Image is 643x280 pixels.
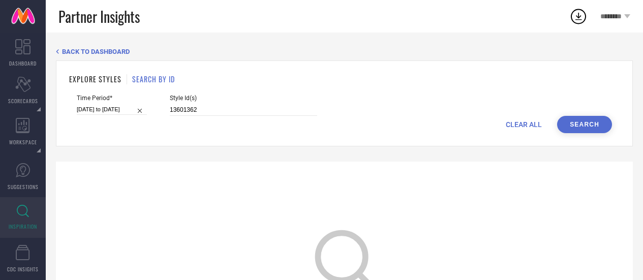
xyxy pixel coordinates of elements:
[8,97,38,105] span: SCORECARDS
[58,6,140,27] span: Partner Insights
[8,183,39,191] span: SUGGESTIONS
[62,48,130,55] span: BACK TO DASHBOARD
[7,265,39,273] span: CDC INSIGHTS
[69,74,121,84] h1: EXPLORE STYLES
[9,138,37,146] span: WORKSPACE
[569,7,588,25] div: Open download list
[170,104,317,116] input: Enter comma separated style ids e.g. 12345, 67890
[557,116,612,133] button: Search
[77,104,147,115] input: Select time period
[170,95,317,102] span: Style Id(s)
[77,95,147,102] span: Time Period*
[56,48,633,55] div: Back TO Dashboard
[132,74,175,84] h1: SEARCH BY ID
[9,223,37,230] span: INSPIRATION
[9,59,37,67] span: DASHBOARD
[506,120,542,129] span: CLEAR ALL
